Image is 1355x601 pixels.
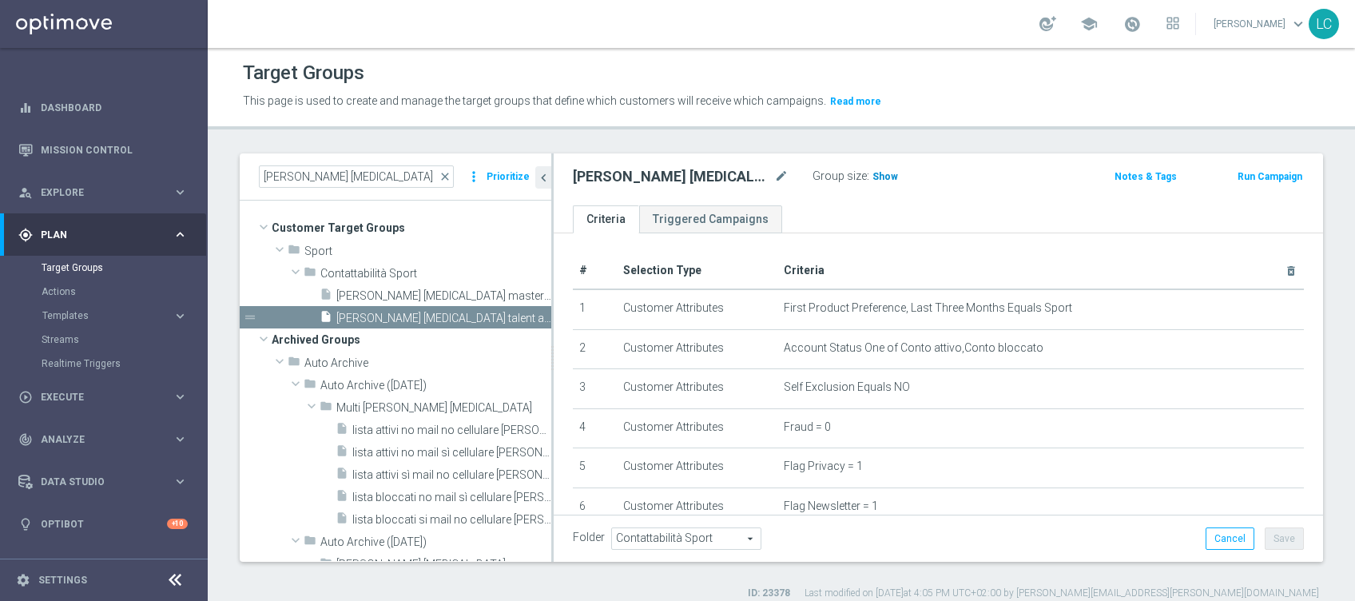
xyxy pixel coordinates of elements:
[1265,527,1304,550] button: Save
[42,261,166,274] a: Target Groups
[272,328,551,351] span: Archived Groups
[784,341,1043,355] span: Account Status One of Conto attivo,Conto bloccato
[1080,15,1098,33] span: school
[18,101,189,114] button: equalizer Dashboard
[1285,265,1297,277] i: delete_forever
[320,288,332,306] i: insert_drive_file
[42,256,206,280] div: Target Groups
[18,228,173,242] div: Plan
[1212,12,1309,36] a: [PERSON_NAME]keyboard_arrow_down
[336,489,348,507] i: insert_drive_file
[173,432,188,447] i: keyboard_arrow_right
[18,391,189,404] button: play_circle_outline Execute keyboard_arrow_right
[304,377,316,396] i: folder
[42,280,206,304] div: Actions
[41,435,173,444] span: Analyze
[573,488,617,527] td: 6
[173,185,188,200] i: keyboard_arrow_right
[18,433,189,446] button: track_changes Analyze keyboard_arrow_right
[320,379,551,392] span: Auto Archive (2022-05-02)
[573,329,617,369] td: 2
[42,333,166,346] a: Streams
[336,422,348,440] i: insert_drive_file
[18,101,33,115] i: equalizer
[42,309,189,322] button: Templates keyboard_arrow_right
[288,355,300,373] i: folder
[173,474,188,489] i: keyboard_arrow_right
[867,169,869,183] label: :
[304,245,551,258] span: Sport
[320,267,551,281] span: Contattabilit&#xE0; Sport
[42,304,206,328] div: Templates
[18,432,173,447] div: Analyze
[439,170,451,183] span: close
[573,167,771,186] h2: [PERSON_NAME] [MEDICAL_DATA] talent app betting 18.08
[42,285,166,298] a: Actions
[352,424,551,437] span: lista attivi no mail no cellulare recupero consensi
[18,476,189,488] button: Data Studio keyboard_arrow_right
[1113,168,1178,185] button: Notes & Tags
[573,205,639,233] a: Criteria
[536,170,551,185] i: chevron_left
[828,93,883,110] button: Read more
[1236,168,1304,185] button: Run Campaign
[18,517,33,531] i: lightbulb
[18,185,33,200] i: person_search
[288,243,300,261] i: folder
[18,390,33,404] i: play_circle_outline
[18,390,173,404] div: Execute
[18,475,173,489] div: Data Studio
[41,477,173,487] span: Data Studio
[872,171,898,182] span: Show
[573,448,617,488] td: 5
[18,229,189,241] button: gps_fixed Plan keyboard_arrow_right
[617,369,777,409] td: Customer Attributes
[304,534,316,552] i: folder
[42,357,166,370] a: Realtime Triggers
[320,556,332,575] i: folder
[259,165,454,188] input: Quick find group or folder
[484,166,532,188] button: Prioritize
[352,468,551,482] span: lista attivi s&#xEC; mail no cellulare recupero consensi
[573,369,617,409] td: 3
[243,62,364,85] h1: Target Groups
[573,253,617,289] th: #
[18,129,188,171] div: Mission Control
[18,186,189,199] button: person_search Explore keyboard_arrow_right
[304,356,551,370] span: Auto Archive
[805,587,1319,600] label: Last modified on [DATE] at 4:05 PM UTC+02:00 by [PERSON_NAME][EMAIL_ADDRESS][PERSON_NAME][DOMAIN_...
[784,264,825,277] span: Criteria
[535,166,551,189] button: chevron_left
[617,329,777,369] td: Customer Attributes
[617,408,777,448] td: Customer Attributes
[173,389,188,404] i: keyboard_arrow_right
[784,460,863,473] span: Flag Privacy = 1
[573,408,617,448] td: 4
[352,491,551,504] span: lista bloccati no mail s&#xEC; cellulare recupero consensi
[18,518,189,531] div: lightbulb Optibot +10
[167,519,188,529] div: +10
[1206,527,1254,550] button: Cancel
[573,531,605,544] label: Folder
[42,328,206,352] div: Streams
[617,488,777,527] td: Customer Attributes
[38,575,87,585] a: Settings
[18,144,189,157] button: Mission Control
[304,265,316,284] i: folder
[42,352,206,376] div: Realtime Triggers
[1289,15,1307,33] span: keyboard_arrow_down
[18,228,33,242] i: gps_fixed
[16,573,30,587] i: settings
[352,513,551,527] span: lista bloccati si mail no cellulare recupero consensi
[639,205,782,233] a: Triggered Campaigns
[42,311,173,320] div: Templates
[573,289,617,329] td: 1
[784,301,1072,315] span: First Product Preference, Last Three Months Equals Sport
[18,432,33,447] i: track_changes
[813,169,867,183] label: Group size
